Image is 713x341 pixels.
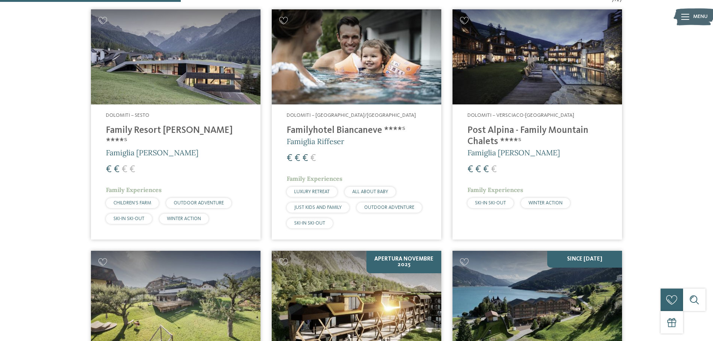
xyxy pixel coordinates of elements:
span: € [475,165,481,174]
span: Famiglia [PERSON_NAME] [106,148,198,157]
span: € [302,153,308,163]
span: Family Experiences [287,175,342,182]
span: JUST KIDS AND FAMILY [294,205,342,210]
a: Cercate un hotel per famiglie? Qui troverete solo i migliori! Dolomiti – Versciaco-[GEOGRAPHIC_DA... [453,9,622,240]
span: € [467,165,473,174]
img: Family Resort Rainer ****ˢ [91,9,260,105]
span: € [114,165,119,174]
span: € [130,165,135,174]
span: Family Experiences [467,186,523,194]
span: CHILDREN’S FARM [113,201,151,205]
span: Dolomiti – Versciaco-[GEOGRAPHIC_DATA] [467,113,574,118]
span: € [287,153,292,163]
span: € [310,153,316,163]
h4: Post Alpina - Family Mountain Chalets ****ˢ [467,125,607,147]
span: SKI-IN SKI-OUT [475,201,506,205]
span: OUTDOOR ADVENTURE [364,205,414,210]
a: Cercate un hotel per famiglie? Qui troverete solo i migliori! Dolomiti – Sesto Family Resort [PER... [91,9,260,240]
h4: Family Resort [PERSON_NAME] ****ˢ [106,125,246,147]
span: € [483,165,489,174]
img: Post Alpina - Family Mountain Chalets ****ˢ [453,9,622,105]
span: Famiglia Riffeser [287,137,344,146]
h4: Familyhotel Biancaneve ****ˢ [287,125,426,136]
span: Family Experiences [106,186,162,194]
span: WINTER ACTION [167,216,201,221]
span: LUXURY RETREAT [294,189,330,194]
span: Famiglia [PERSON_NAME] [467,148,560,157]
span: € [106,165,112,174]
span: € [491,165,497,174]
span: WINTER ACTION [528,201,563,205]
a: Cercate un hotel per famiglie? Qui troverete solo i migliori! Dolomiti – [GEOGRAPHIC_DATA]/[GEOGR... [272,9,441,240]
span: Dolomiti – Sesto [106,113,149,118]
span: ALL ABOUT BABY [352,189,388,194]
span: SKI-IN SKI-OUT [294,221,325,226]
span: OUTDOOR ADVENTURE [174,201,224,205]
span: Dolomiti – [GEOGRAPHIC_DATA]/[GEOGRAPHIC_DATA] [287,113,416,118]
span: € [122,165,127,174]
span: € [295,153,300,163]
span: SKI-IN SKI-OUT [113,216,144,221]
img: Cercate un hotel per famiglie? Qui troverete solo i migliori! [272,9,441,105]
